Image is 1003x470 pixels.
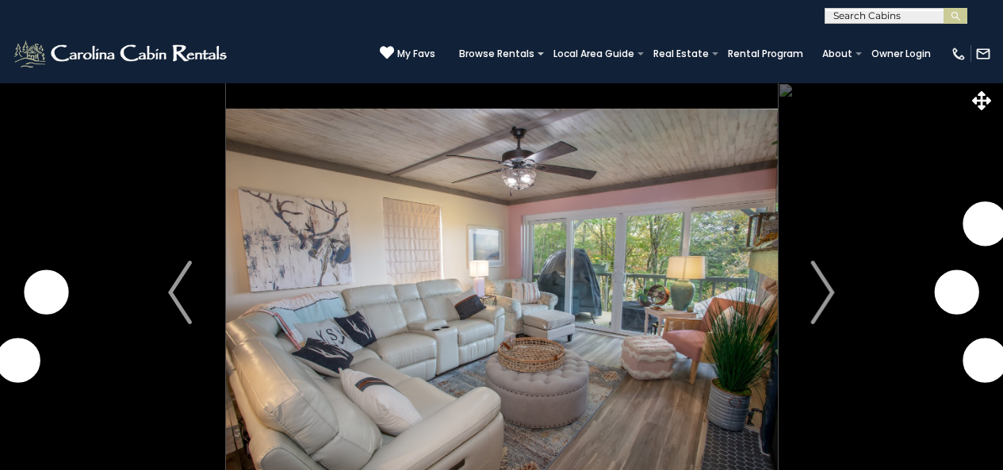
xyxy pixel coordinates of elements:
a: Browse Rentals [451,43,542,65]
a: Local Area Guide [546,43,642,65]
a: My Favs [380,45,435,62]
img: mail-regular-white.png [975,46,991,62]
img: arrow [811,261,835,324]
a: Owner Login [863,43,939,65]
img: arrow [168,261,192,324]
span: My Favs [397,47,435,61]
a: About [814,43,860,65]
img: White-1-2.png [12,38,232,70]
a: Real Estate [645,43,717,65]
img: phone-regular-white.png [951,46,967,62]
a: Rental Program [720,43,811,65]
